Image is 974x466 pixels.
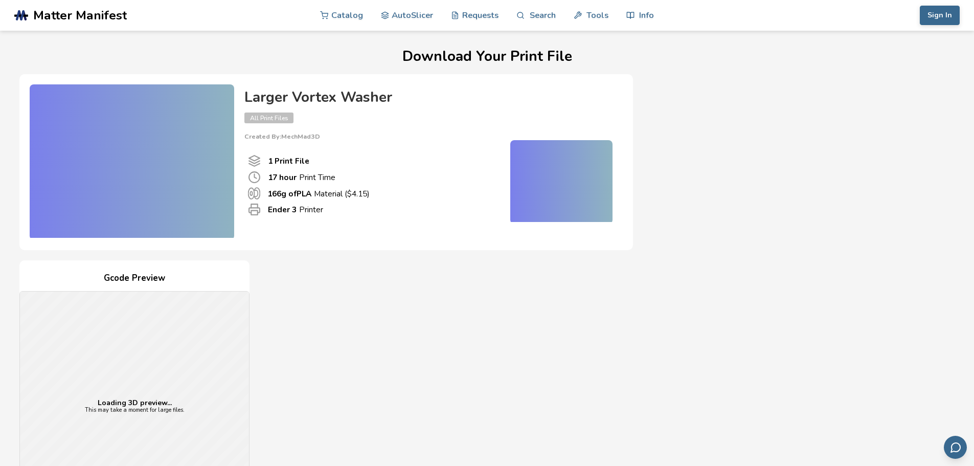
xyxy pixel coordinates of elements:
span: All Print Files [244,113,293,123]
span: Matter Manifest [33,8,127,23]
b: 166 g of PLA [267,188,311,199]
h4: Larger Vortex Washer [244,90,613,105]
button: Send feedback via email [944,436,967,459]
button: Sign In [920,6,960,25]
b: Ender 3 [268,204,297,215]
p: Material ($ 4.15 ) [267,188,370,199]
p: Loading 3D preview... [85,399,185,407]
span: Print Time [248,171,261,184]
b: 1 Print File [268,156,309,166]
h1: Download Your Print File [19,49,955,64]
p: Printer [268,204,323,215]
span: Number Of Print files [248,154,261,167]
p: Created By: MechMad3D [244,133,613,140]
b: 17 hour [268,172,297,183]
span: Material Used [248,187,260,199]
p: Print Time [268,172,335,183]
span: Printer [248,203,261,216]
p: This may take a moment for large files. [85,407,185,414]
h4: Gcode Preview [19,271,250,286]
